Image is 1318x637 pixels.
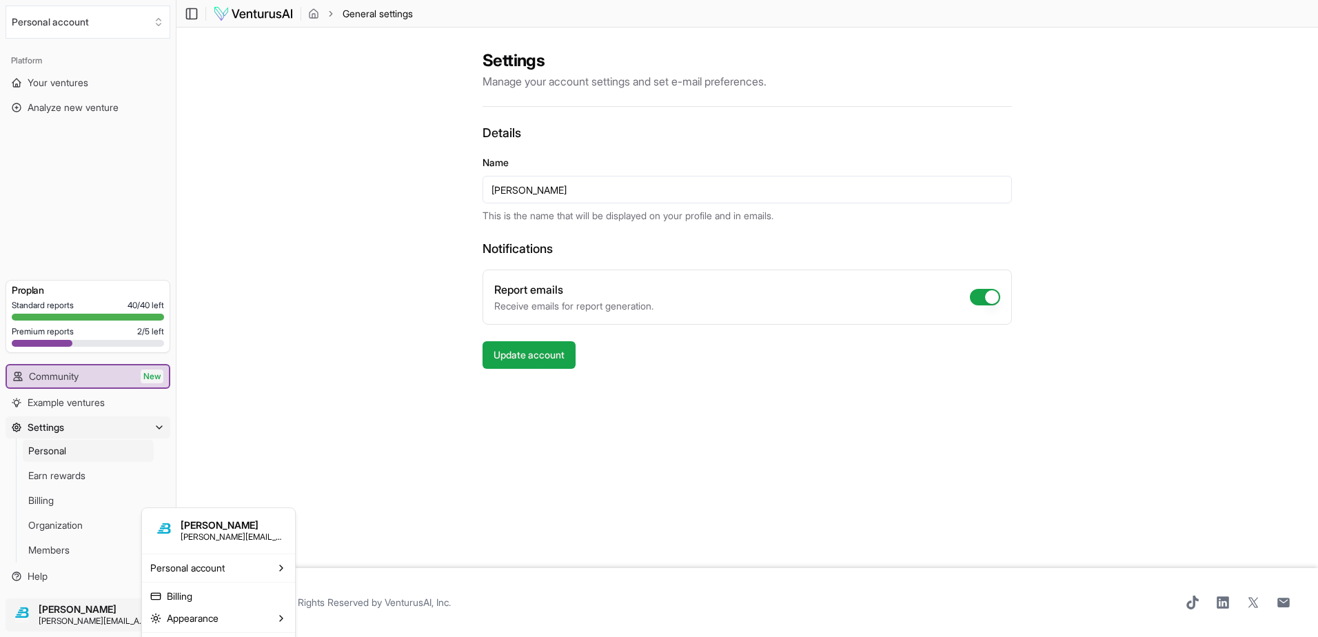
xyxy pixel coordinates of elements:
[181,532,284,543] span: [PERSON_NAME][EMAIL_ADDRESS][DOMAIN_NAME]
[153,520,175,542] img: ACg8ocIMBmXVzd-K-tLaDh5q8NfzRXIvzpdDYZ3i8_Y_pYDqqxfKakA=s96-c
[150,561,225,575] span: Personal account
[145,585,292,607] a: Billing
[181,519,284,532] span: [PERSON_NAME]
[167,611,219,625] span: Appearance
